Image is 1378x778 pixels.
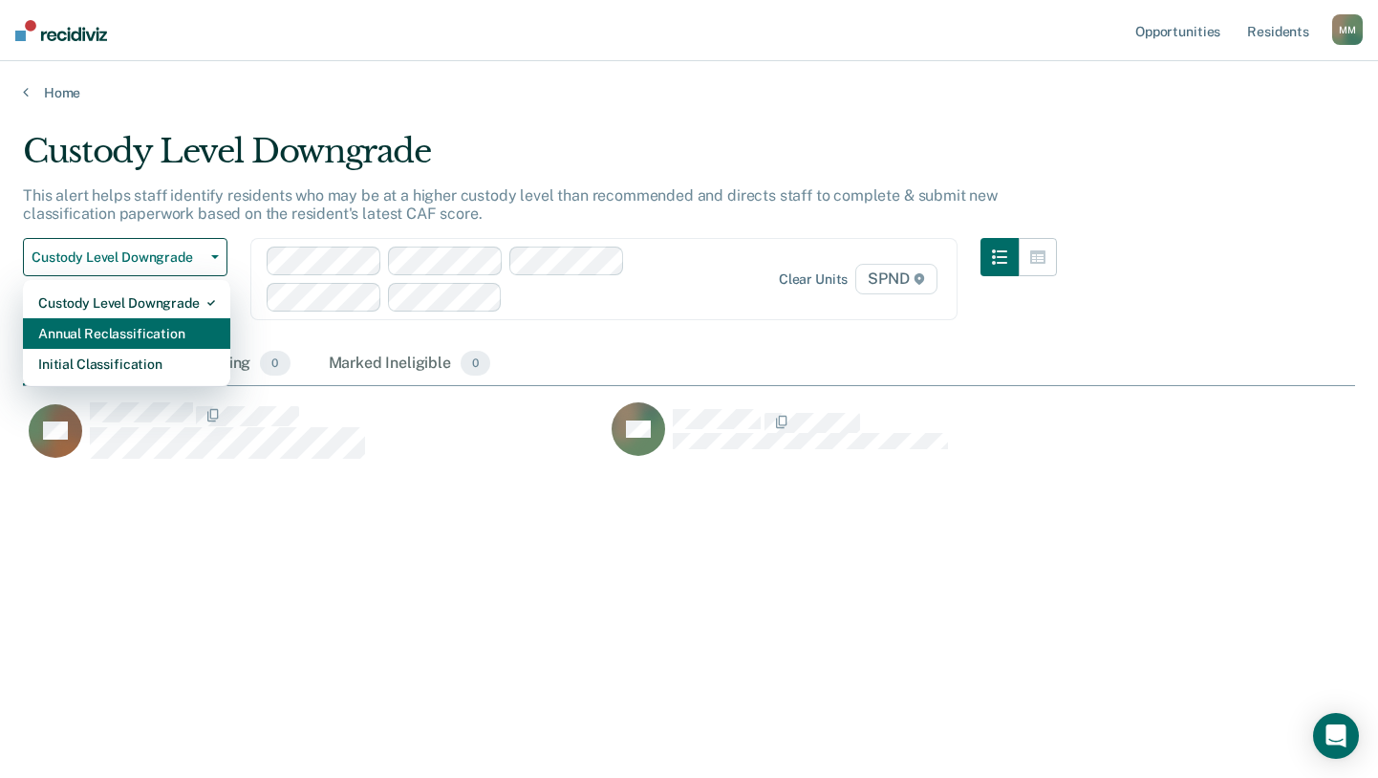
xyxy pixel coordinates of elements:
div: CaseloadOpportunityCell-00519916 [23,401,606,478]
span: 0 [260,351,290,376]
span: Custody Level Downgrade [32,249,204,266]
div: Custody Level Downgrade [38,288,215,318]
div: Annual Reclassification [38,318,215,349]
a: Home [23,84,1355,101]
div: Open Intercom Messenger [1313,713,1359,759]
span: SPND [855,264,937,294]
div: Marked Ineligible0 [325,343,495,385]
button: MM [1332,14,1363,45]
p: This alert helps staff identify residents who may be at a higher custody level than recommended a... [23,186,998,223]
div: Pending0 [189,343,293,385]
div: Custody Level Downgrade [23,132,1057,186]
div: M M [1332,14,1363,45]
img: Recidiviz [15,20,107,41]
div: Initial Classification [38,349,215,379]
div: Clear units [779,271,849,288]
span: 0 [461,351,490,376]
div: CaseloadOpportunityCell-00118110 [606,401,1189,478]
button: Custody Level Downgrade [23,238,227,276]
